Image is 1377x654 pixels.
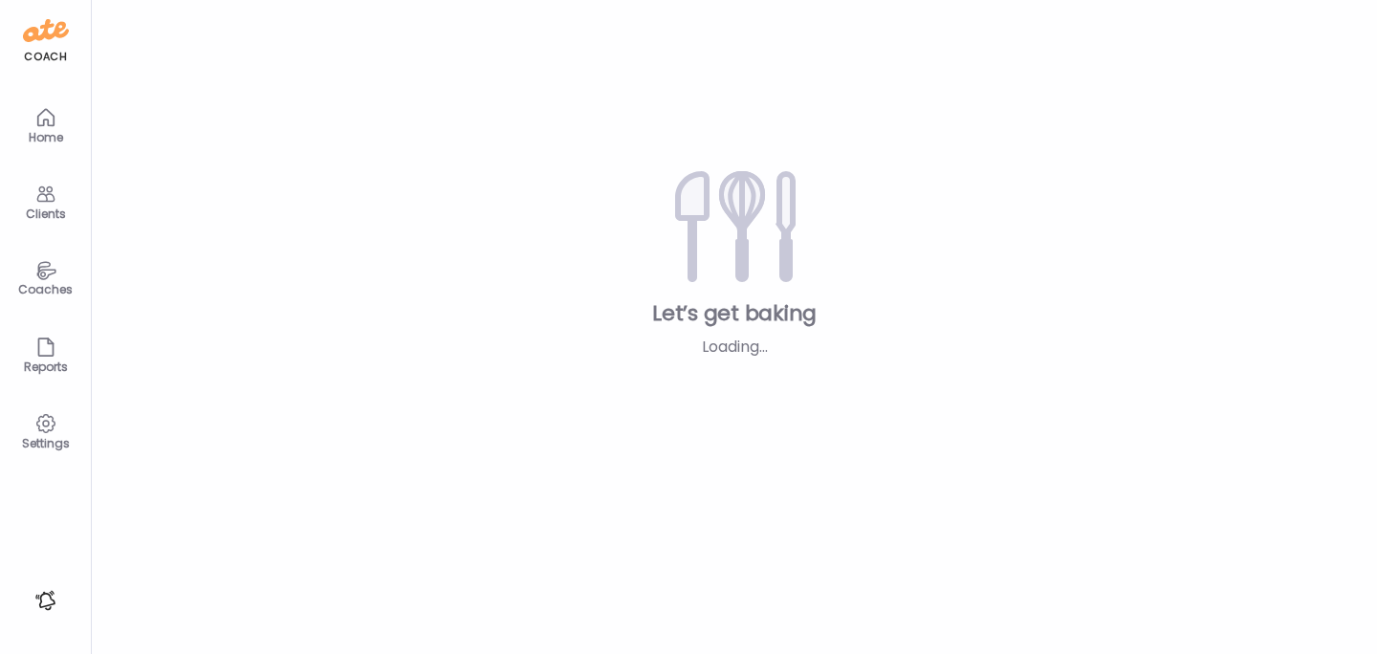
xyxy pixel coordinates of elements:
div: Settings [11,437,80,449]
div: Coaches [11,283,80,295]
div: Clients [11,207,80,220]
div: Reports [11,360,80,373]
div: Loading... [601,336,868,359]
div: Let’s get baking [122,299,1346,328]
div: coach [24,49,67,65]
div: Home [11,131,80,143]
img: ate [23,15,69,46]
